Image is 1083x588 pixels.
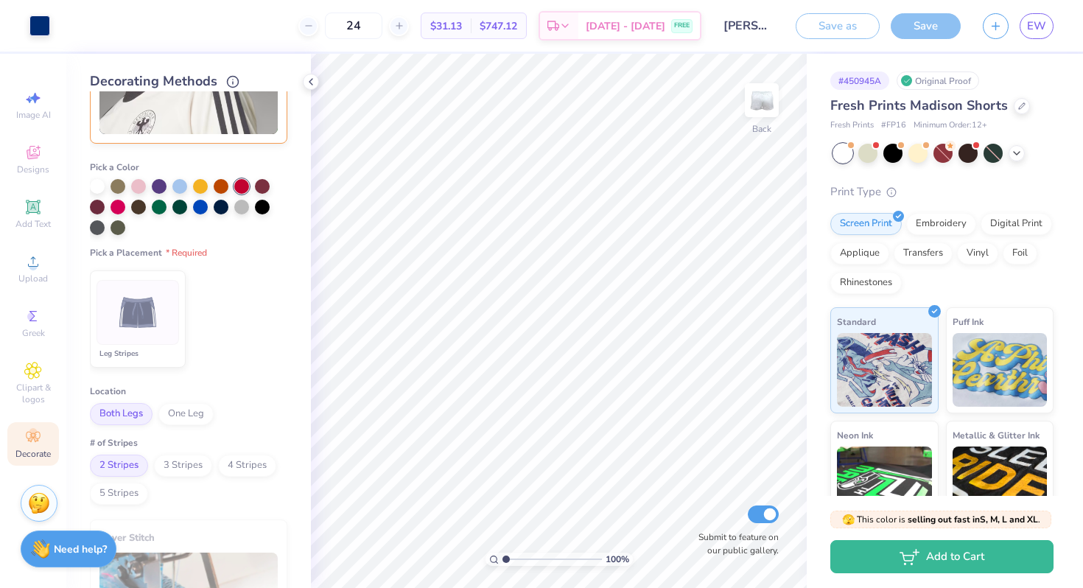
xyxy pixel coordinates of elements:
[747,85,777,115] img: Back
[218,455,276,477] span: 4 Stripes
[158,403,214,425] span: One Leg
[15,448,51,460] span: Decorate
[830,183,1054,200] div: Print Type
[606,553,629,566] span: 100 %
[18,273,48,284] span: Upload
[837,333,932,407] img: Standard
[90,247,207,259] span: Pick a Placement
[154,455,212,477] span: 3 Stripes
[480,18,517,34] span: $747.12
[830,213,902,235] div: Screen Print
[90,71,287,91] div: Decorating Methods
[674,21,690,31] span: FREE
[953,333,1048,407] img: Puff Ink
[15,218,51,230] span: Add Text
[842,513,855,527] span: 🫣
[881,119,906,132] span: # FP16
[1003,242,1037,265] div: Foil
[894,242,953,265] div: Transfers
[430,18,462,34] span: $31.13
[7,382,59,405] span: Clipart & logos
[837,314,876,329] span: Standard
[586,18,665,34] span: [DATE] - [DATE]
[111,285,166,340] img: Leg Stripes
[837,427,873,443] span: Neon Ink
[830,272,902,294] div: Rhinestones
[90,437,138,449] span: # of Stripes
[842,513,1040,526] span: This color is .
[953,314,984,329] span: Puff Ink
[981,213,1052,235] div: Digital Print
[54,542,107,556] strong: Need help?
[90,483,148,505] span: 5 Stripes
[1020,13,1054,39] a: EW
[325,13,382,39] input: – –
[957,242,998,265] div: Vinyl
[90,161,139,173] span: Pick a Color
[953,447,1048,520] img: Metallic & Glitter Ink
[90,455,148,477] span: 2 Stripes
[17,164,49,175] span: Designs
[897,71,979,90] div: Original Proof
[906,213,976,235] div: Embroidery
[90,403,153,425] span: Both Legs
[837,447,932,520] img: Neon Ink
[97,348,179,360] div: Leg Stripes
[830,119,874,132] span: Fresh Prints
[908,514,1038,525] strong: selling out fast in S, M, L and XL
[712,11,785,41] input: Untitled Design
[953,427,1040,443] span: Metallic & Glitter Ink
[22,327,45,339] span: Greek
[16,109,51,121] span: Image AI
[690,531,779,557] label: Submit to feature on our public gallery.
[830,540,1054,573] button: Add to Cart
[830,71,889,90] div: # 450945A
[90,385,126,397] span: Location
[1027,18,1046,35] span: EW
[830,97,1008,114] span: Fresh Prints Madison Shorts
[752,122,771,136] div: Back
[830,242,889,265] div: Applique
[914,119,987,132] span: Minimum Order: 12 +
